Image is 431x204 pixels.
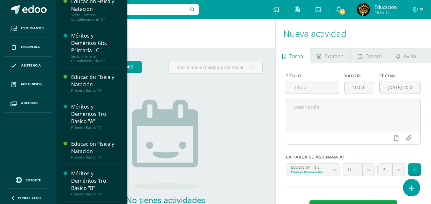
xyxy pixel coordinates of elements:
[60,4,199,15] input: Busca un usuario...
[357,3,370,16] img: e848a06d305063da6e408c2e705eb510.png
[378,164,405,176] a: Prueba de Logro (0.0%)
[291,164,323,170] div: Educación Física 'A'
[379,74,421,78] label: Fecha:
[345,81,374,94] input: Puntos máximos
[324,49,344,64] span: Examen
[71,103,120,125] div: Méritos y Deméritos 1ro. Básico "A"
[71,32,120,63] a: Méritos y Deméritos 6to. Primaria ¨C¨Sexto Primaria Complementaria "C"
[375,4,397,10] span: Educación
[351,48,389,63] a: Evento
[344,74,374,78] label: Valor:
[71,170,120,196] a: Méritos y Deméritos 1ro. Básico "B"Primero Básico "B"
[21,45,40,50] span: Disciplina
[286,164,340,176] a: Educación Física 'A'Primero Primaria Inicial
[310,48,350,63] a: Examen
[289,49,303,64] span: Tarea
[71,155,120,159] div: Primero Básico "B"
[5,94,51,113] a: Archivos
[286,74,339,78] label: Título:
[339,8,346,15] span: 15
[21,63,41,68] span: Asistencia
[389,48,423,63] a: Aviso
[168,61,262,74] input: Busca una actividad próxima aquí...
[71,74,120,88] div: Educación Física y Natación
[71,54,120,63] div: Sexto Primaria Complementaria "C"
[132,100,199,189] img: no_activities.png
[64,19,268,48] h1: Actividades
[71,140,120,155] div: Educación Física y Natación
[276,48,310,63] a: Tarea
[71,88,120,93] div: Primero Básico "A"
[291,170,323,174] div: Primero Primaria Inicial
[348,164,358,176] span: Unidad 3
[21,26,44,31] span: Estudiantes
[343,164,375,176] a: Unidad 3
[21,82,41,87] span: Mis cursos
[8,175,48,184] a: Soporte
[71,192,120,196] div: Primero Básico "B"
[5,19,51,38] a: Estudiantes
[286,81,339,94] input: Título
[71,125,120,130] div: Primero Básico "A"
[375,10,397,15] span: Mi Perfil
[383,164,388,176] span: Prueba de Logro (0.0%)
[71,13,120,22] div: Sexto Primaria Complementaria "C"
[26,178,41,182] span: Soporte
[286,155,421,159] label: La tarea se asignará a:
[71,140,120,159] a: Educación Física y NataciónPrimero Básico "B"
[21,101,38,106] span: Archivos
[404,49,416,64] span: Aviso
[71,103,120,130] a: Méritos y Deméritos 1ro. Básico "A"Primero Básico "A"
[365,49,382,64] span: Evento
[5,38,51,57] a: Disciplina
[380,81,420,94] input: Fecha de entrega
[71,74,120,93] a: Educación Física y NataciónPrimero Básico "A"
[18,196,42,200] span: Cerrar panel
[71,32,120,54] div: Méritos y Deméritos 6to. Primaria ¨C¨
[283,19,423,48] h1: Nueva actividad
[5,75,51,94] a: Mis cursos
[71,170,120,192] div: Méritos y Deméritos 1ro. Básico "B"
[5,57,51,75] a: Asistencia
